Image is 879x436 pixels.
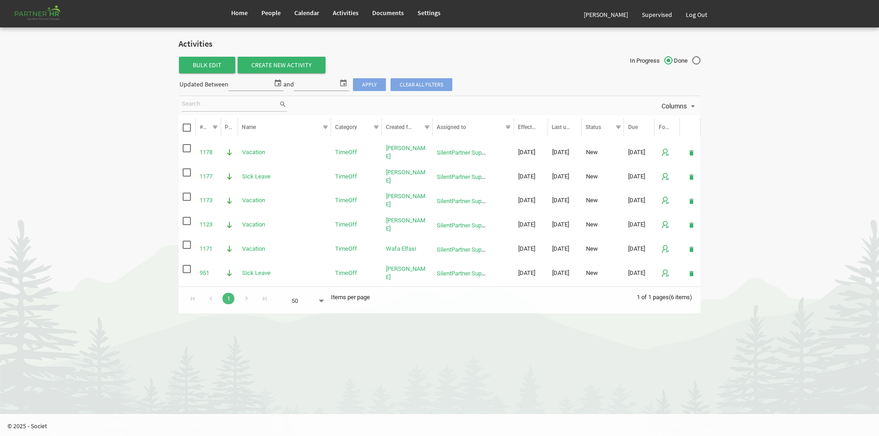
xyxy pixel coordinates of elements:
img: Start Following [662,173,669,180]
td: TimeOff is template cell column header Category [331,190,382,211]
span: select [338,77,349,89]
button: deleteAction [684,267,698,280]
td: New column header Status [582,262,624,284]
span: Items per page [331,294,370,301]
span: Columns [661,101,688,112]
button: deleteAction [684,218,698,231]
img: Low Priority [225,269,233,277]
div: Go to last page [258,291,271,304]
td: Sick Leave is template cell column header Name [238,262,331,284]
td: 1171 is template cell column header # [195,238,221,260]
span: People [261,9,281,17]
td: 9/24/2025 column header Due [624,142,655,163]
span: search [279,99,287,109]
td: Vacation is template cell column header Name [238,142,331,163]
span: select [272,77,283,89]
h2: Activities [179,39,700,49]
td: 1173 is template cell column header # [195,190,221,211]
td: is Command column column header [680,142,700,163]
td: 1177 is template cell column header # [195,166,221,187]
a: Supervised [635,2,679,27]
td: TimeOff is template cell column header Category [331,238,382,260]
td: 1123 is template cell column header # [195,214,221,236]
td: 12/1/2024 column header Effective [514,262,548,284]
a: SilentPartner Support [437,222,492,229]
td: 951 is template cell column header # [195,262,221,284]
td: TimeOff is template cell column header Category [331,142,382,163]
div: 1 of 1 pages (6 items) [637,287,700,306]
a: TimeOff [335,197,357,204]
img: Low Priority [225,172,233,181]
button: deleteAction [684,242,698,255]
td: SilentPartner Support is template cell column header Assigned to [433,262,514,284]
div: Search [180,96,288,115]
td: checkbox [179,238,195,260]
td: checkbox [179,142,195,163]
span: 1 of 1 pages [637,294,669,301]
a: Vacation [242,245,265,252]
span: Apply [353,78,386,91]
span: (6 items) [669,294,692,301]
img: Start Following [662,149,669,156]
a: Sick Leave [242,269,271,276]
div: Columns [660,96,699,115]
td: is template cell column header Follow [655,190,680,211]
td: is Command column column header [680,262,700,284]
td: is template cell column header P [221,190,238,211]
span: Activities [333,9,358,17]
img: Low Priority [225,221,233,229]
td: 12/11/2025 column header Due [624,190,655,211]
td: 9/30/2025 column header Effective [514,214,548,236]
td: is template cell column header Follow [655,238,680,260]
img: Start Following [662,221,669,228]
a: [PERSON_NAME] [386,193,425,208]
a: TimeOff [335,149,357,156]
a: [PERSON_NAME] [386,217,425,232]
span: In Progress [630,57,673,65]
td: 9/30/2025 column header Effective [514,238,548,260]
td: 9/30/2025 column header Due [624,238,655,260]
td: is template cell column header Follow [655,214,680,236]
td: New column header Status [582,166,624,187]
td: Vacation is template cell column header Name [238,190,331,211]
span: Assigned to [437,124,466,130]
td: is template cell column header P [221,214,238,236]
td: Alberto Munoz is template cell column header Created for [382,166,433,187]
img: Start Following [662,269,669,277]
td: is Command column column header [680,190,700,211]
span: Status [586,124,601,130]
a: SilentPartner Support [437,173,492,180]
a: TimeOff [335,245,357,252]
button: Columns [660,100,699,112]
td: New column header Status [582,142,624,163]
a: SilentPartner Support [437,246,492,253]
span: Last updated [552,124,583,130]
td: 1178 is template cell column header # [195,142,221,163]
td: 9/17/2025 column header Last updated [548,190,582,211]
td: 9/24/2025 column header Last updated [548,142,582,163]
td: 9/17/2025 column header Last updated [548,214,582,236]
a: [PERSON_NAME] [386,265,425,280]
td: TimeOff is template cell column header Category [331,166,382,187]
td: checkbox [179,166,195,187]
span: Settings [418,9,440,17]
span: Category [335,124,357,130]
td: SilentPartner Support is template cell column header Assigned to [433,214,514,236]
a: 1173 [200,197,212,204]
p: © 2025 - Societ [7,421,879,431]
td: 12/1/2024 column header Due [624,262,655,284]
div: Updated Between and [179,77,453,93]
td: 9/23/2025 column header Due [624,166,655,187]
td: Vacation is template cell column header Name [238,214,331,236]
a: Wafa Elfasi [386,245,416,252]
td: Alberto Munoz is template cell column header Created for [382,142,433,163]
td: checkbox [179,262,195,284]
span: P [225,124,233,130]
button: deleteAction [684,170,698,183]
input: Search [182,97,279,111]
a: 1178 [200,149,212,156]
span: Follow [659,124,675,130]
button: deleteAction [684,146,698,159]
td: 9/24/2025 column header Effective [514,142,548,163]
button: deleteAction [684,194,698,207]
